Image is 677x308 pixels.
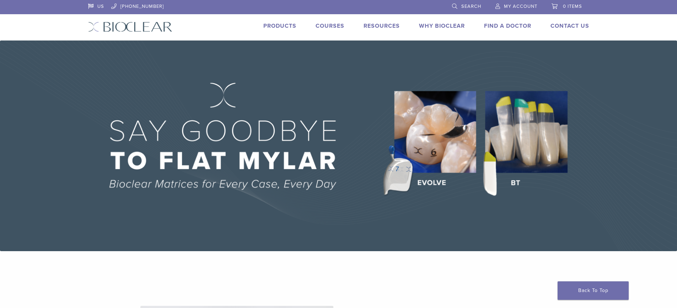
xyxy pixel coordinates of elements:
[316,22,344,29] a: Courses
[504,4,537,9] span: My Account
[558,281,629,300] a: Back To Top
[88,22,172,32] img: Bioclear
[484,22,531,29] a: Find A Doctor
[550,22,589,29] a: Contact Us
[461,4,481,9] span: Search
[364,22,400,29] a: Resources
[419,22,465,29] a: Why Bioclear
[563,4,582,9] span: 0 items
[263,22,296,29] a: Products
